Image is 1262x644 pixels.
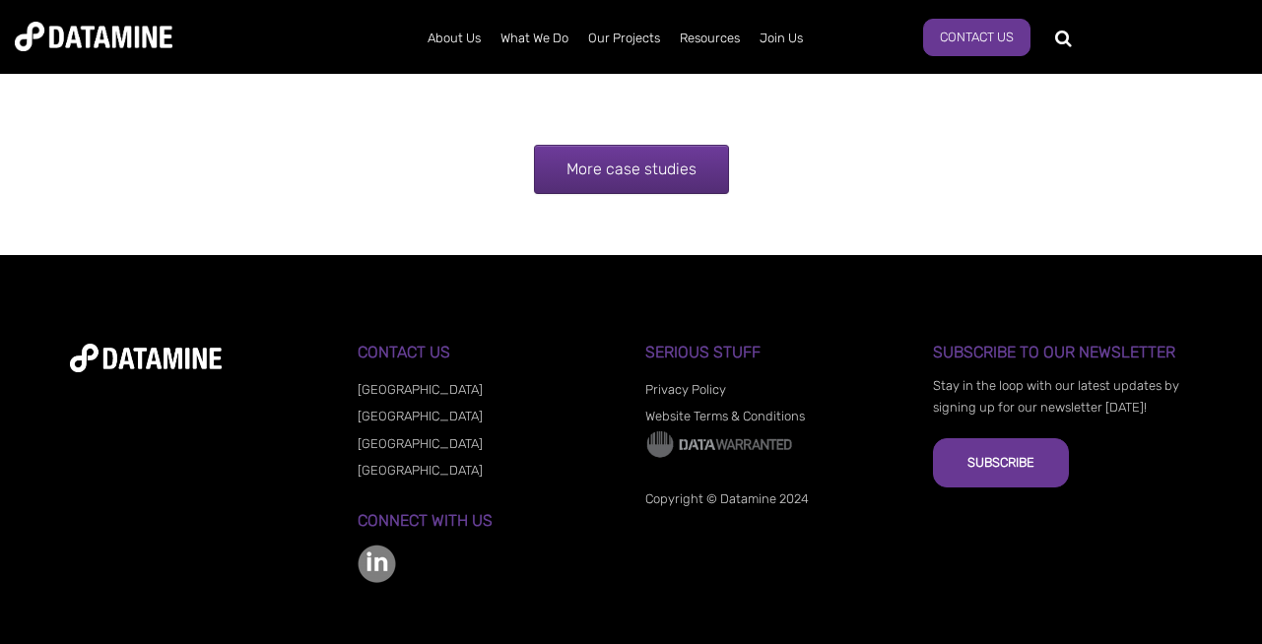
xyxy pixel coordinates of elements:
a: Our Projects [578,13,670,64]
p: Copyright © Datamine 2024 [645,488,904,510]
img: Datamine [15,22,172,51]
a: [GEOGRAPHIC_DATA] [358,409,483,423]
a: Website Terms & Conditions [645,409,805,423]
a: What We Do [491,13,578,64]
a: Contact Us [923,19,1030,56]
h3: Connect with us [358,512,617,530]
p: Stay in the loop with our latest updates by signing up for our newsletter [DATE]! [933,375,1192,419]
h3: Serious Stuff [645,344,904,361]
a: [GEOGRAPHIC_DATA] [358,436,483,451]
button: Subscribe [933,438,1069,487]
h3: Contact Us [358,344,617,361]
a: Join Us [750,13,813,64]
a: [GEOGRAPHIC_DATA] [358,382,483,397]
a: Resources [670,13,750,64]
img: Data Warranted Logo [645,429,793,459]
h3: Subscribe to our Newsletter [933,344,1192,361]
a: About Us [418,13,491,64]
a: More case studies [534,145,729,194]
img: datamine-logo-white [70,344,222,372]
a: [GEOGRAPHIC_DATA] [358,463,483,478]
a: Privacy Policy [645,382,726,397]
img: linkedin-color [358,545,396,583]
